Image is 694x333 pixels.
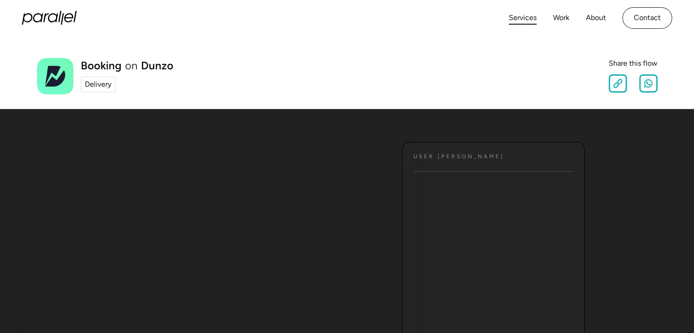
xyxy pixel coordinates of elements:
h1: Booking [81,60,121,71]
div: Delivery [85,79,111,90]
a: About [586,11,606,25]
a: Delivery [81,77,115,92]
div: Share this flow [609,58,657,69]
a: Work [553,11,569,25]
a: home [22,11,77,25]
a: Dunzo [141,60,173,71]
h4: User [PERSON_NAME] [413,153,504,160]
a: Contact [622,7,672,29]
div: on [125,60,137,71]
a: Services [509,11,537,25]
